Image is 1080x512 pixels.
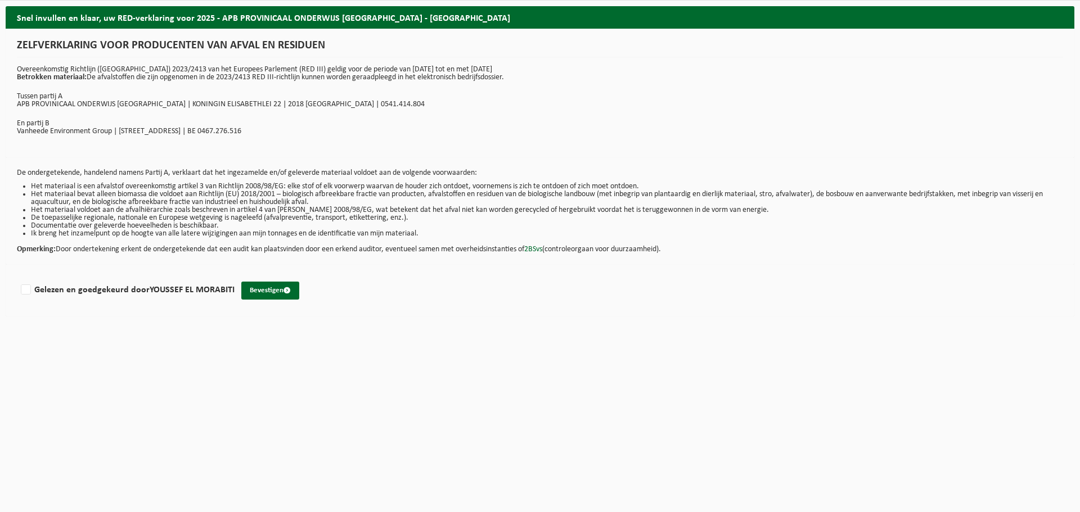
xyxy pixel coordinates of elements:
[241,282,299,300] button: Bevestigen
[31,222,1063,230] li: Documentatie over geleverde hoeveelheden is beschikbaar.
[6,6,1074,28] h2: Snel invullen en klaar, uw RED-verklaring voor 2025 - APB PROVINICAAL ONDERWIJS [GEOGRAPHIC_DATA]...
[31,230,1063,238] li: Ik breng het inzamelpunt op de hoogte van alle latere wijzigingen aan mijn tonnages en de identif...
[17,128,1063,135] p: Vanheede Environment Group | [STREET_ADDRESS] | BE 0467.276.516
[19,282,235,298] label: Gelezen en goedgekeurd door
[31,214,1063,222] li: De toepasselijke regionale, nationale en Europese wetgeving is nageleefd (afvalpreventie, transpo...
[17,73,87,81] strong: Betrokken materiaal:
[17,238,1063,253] p: Door ondertekening erkent de ondergetekende dat een audit kan plaatsvinden door een erkend audito...
[31,183,1063,191] li: Het materiaal is een afvalstof overeenkomstig artikel 3 van Richtlijn 2008/98/EG: elke stof of el...
[17,101,1063,108] p: APB PROVINICAAL ONDERWIJS [GEOGRAPHIC_DATA] | KONINGIN ELISABETHLEI 22 | 2018 [GEOGRAPHIC_DATA] |...
[17,93,1063,101] p: Tussen partij A
[17,120,1063,128] p: En partij B
[17,40,1063,57] h1: ZELFVERKLARING VOOR PRODUCENTEN VAN AFVAL EN RESIDUEN
[17,66,1063,81] p: Overeenkomstig Richtlijn ([GEOGRAPHIC_DATA]) 2023/2413 van het Europees Parlement (RED III) geldi...
[17,245,56,253] strong: Opmerking:
[31,206,1063,214] li: Het materiaal voldoet aan de afvalhiërarchie zoals beschreven in artikel 4 van [PERSON_NAME] 2008...
[17,169,1063,177] p: De ondergetekende, handelend namens Partij A, verklaart dat het ingezamelde en/of geleverde mater...
[524,245,542,253] a: 2BSvs
[150,286,235,294] strong: YOUSSEF EL MORABITI
[31,191,1063,206] li: Het materiaal bevat alleen biomassa die voldoet aan Richtlijn (EU) 2018/2001 – biologisch afbreek...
